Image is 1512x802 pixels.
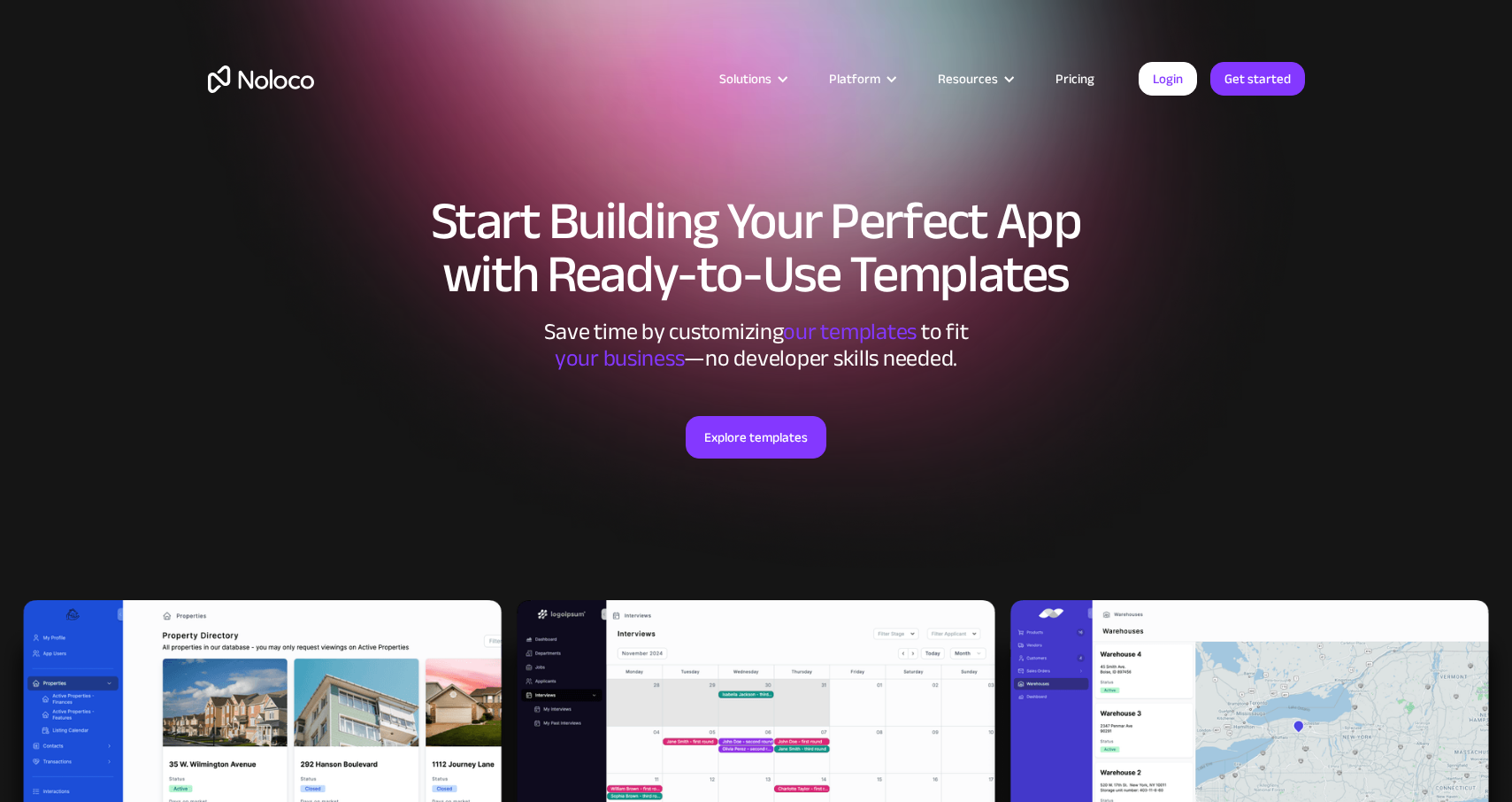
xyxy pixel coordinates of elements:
a: home [208,66,314,93]
div: Save time by customizing to fit ‍ —no developer skills needed. [491,319,1022,372]
div: Resources [938,67,998,90]
a: Login [1139,62,1197,96]
h1: Start Building Your Perfect App with Ready-to-Use Templates [208,195,1305,301]
a: Get started [1210,62,1305,96]
div: Platform [807,67,916,90]
span: your business [555,336,685,380]
a: Pricing [1033,67,1117,90]
span: our templates [783,310,917,353]
div: Solutions [719,67,771,90]
div: Platform [829,67,880,90]
div: Resources [916,67,1033,90]
div: Solutions [697,67,807,90]
a: Explore templates [686,416,826,459]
